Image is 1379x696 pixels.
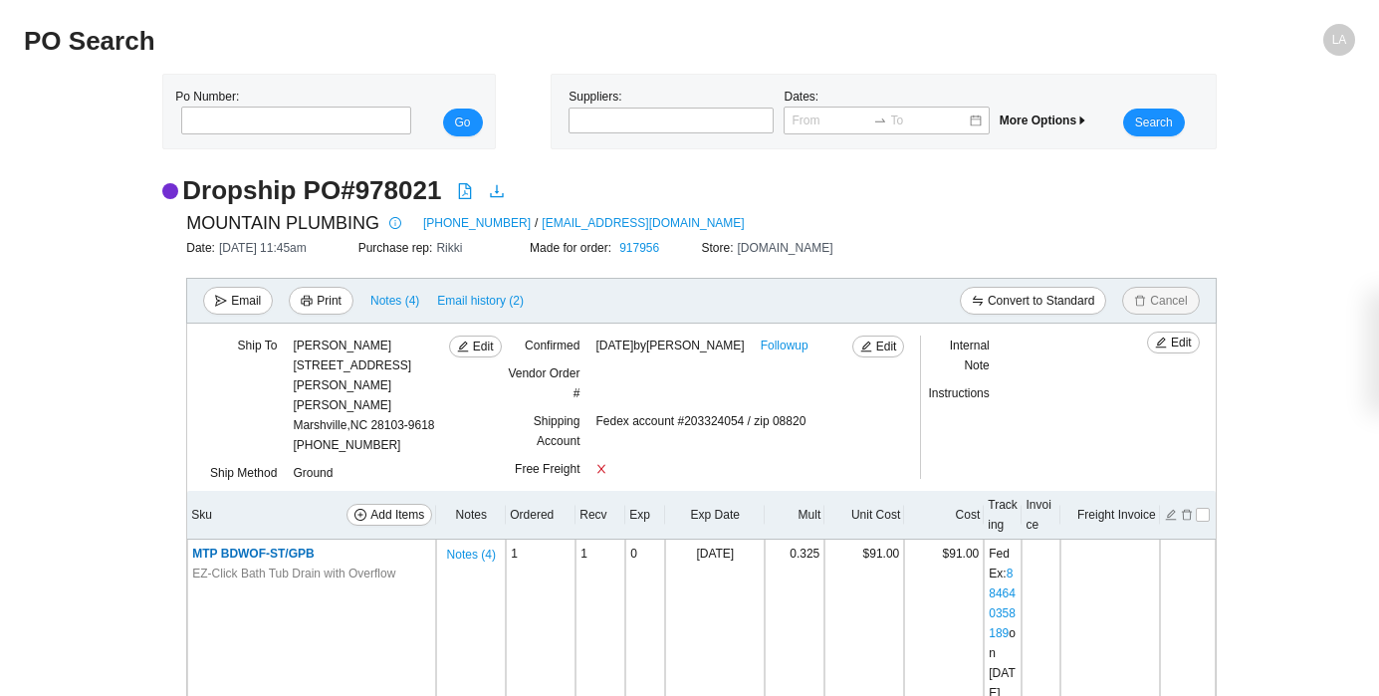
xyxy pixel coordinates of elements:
span: close [595,463,607,475]
th: Invoice [1022,491,1059,540]
div: Po Number: [175,87,405,136]
span: Shipping Account [534,414,580,448]
span: Edit [1171,333,1192,352]
span: Purchase rep: [358,241,437,255]
button: editEdit [449,336,502,357]
span: Ground [293,466,333,480]
span: Edit [876,337,897,356]
span: Ship To [238,339,278,352]
button: printerPrint [289,287,353,315]
th: Mult [765,491,824,540]
button: editEdit [1147,332,1200,353]
button: plus-circleAdd Items [346,504,432,526]
span: Rikki [436,241,462,255]
button: edit [1164,506,1178,520]
span: MOUNTAIN PLUMBING [186,208,379,238]
button: Notes (4) [446,544,497,558]
h2: PO Search [24,24,1023,59]
span: caret-right [1076,115,1088,126]
span: [DOMAIN_NAME] [738,241,833,255]
span: Email history (2) [437,291,524,311]
button: sendEmail [203,287,273,315]
span: info-circle [384,217,406,229]
span: Go [455,113,471,132]
span: Vendor Order # [508,366,579,400]
button: delete [1180,506,1194,520]
th: Unit Cost [824,491,904,540]
button: Search [1123,109,1185,136]
div: [PERSON_NAME] [STREET_ADDRESS][PERSON_NAME][PERSON_NAME] Marshville , NC 28103-9618 [293,336,448,435]
div: Fedex account #203324054 / zip 08820 [595,411,879,459]
span: Notes ( 4 ) [447,545,496,565]
div: Sku [191,504,432,526]
span: download [489,183,505,199]
span: Store: [701,241,737,255]
span: to [873,114,887,127]
span: file-pdf [457,183,473,199]
button: Go [443,109,483,136]
th: Ordered [506,491,575,540]
span: Made for order: [530,241,615,255]
button: swapConvert to Standard [960,287,1106,315]
button: Notes (4) [369,290,420,304]
span: edit [860,341,872,354]
button: deleteCancel [1122,287,1199,315]
th: Exp Date [665,491,765,540]
span: Email [231,291,261,311]
div: Suppliers: [564,87,779,136]
span: swap-right [873,114,887,127]
span: Confirmed [525,339,579,352]
button: info-circle [379,209,407,237]
span: Notes ( 4 ) [370,291,419,311]
button: Email history (2) [436,287,525,315]
th: Tracking [984,491,1022,540]
span: 1 [580,547,587,561]
span: send [215,295,227,309]
span: plus-circle [354,509,366,523]
a: 917956 [619,241,659,255]
div: Dates: [779,87,994,136]
span: Print [317,291,342,311]
span: MTP BDWOF-ST/GPB [192,547,314,561]
span: edit [457,341,469,354]
span: EZ-Click Bath Tub Drain with Overflow [192,564,395,583]
a: [EMAIL_ADDRESS][DOMAIN_NAME] [542,213,744,233]
h2: Dropship PO # 978021 [182,173,441,208]
span: Date: [186,241,219,255]
button: editEdit [852,336,905,357]
span: Internal Note [950,339,990,372]
a: Followup [761,336,808,355]
th: Freight Invoice [1060,491,1160,540]
span: More Options [1000,114,1088,127]
span: [DATE] by [PERSON_NAME] [595,336,744,355]
th: Cost [904,491,984,540]
span: Convert to Standard [988,291,1094,311]
a: [PHONE_NUMBER] [423,213,531,233]
span: Free Freight [515,462,579,476]
th: Notes [436,491,506,540]
span: Edit [473,337,494,356]
div: [PHONE_NUMBER] [293,336,448,455]
a: download [489,183,505,203]
span: printer [301,295,313,309]
span: [DATE] 11:45am [219,241,307,255]
span: Instructions [928,386,989,400]
span: swap [972,295,984,309]
span: Add Items [370,505,424,525]
th: Recv [575,491,625,540]
span: Search [1135,113,1173,132]
input: From [792,111,868,130]
span: Ship Method [210,466,277,480]
span: LA [1332,24,1347,56]
input: To [891,111,968,130]
th: Exp [625,491,665,540]
a: file-pdf [457,183,473,203]
span: edit [1155,337,1167,350]
span: / [535,213,538,233]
